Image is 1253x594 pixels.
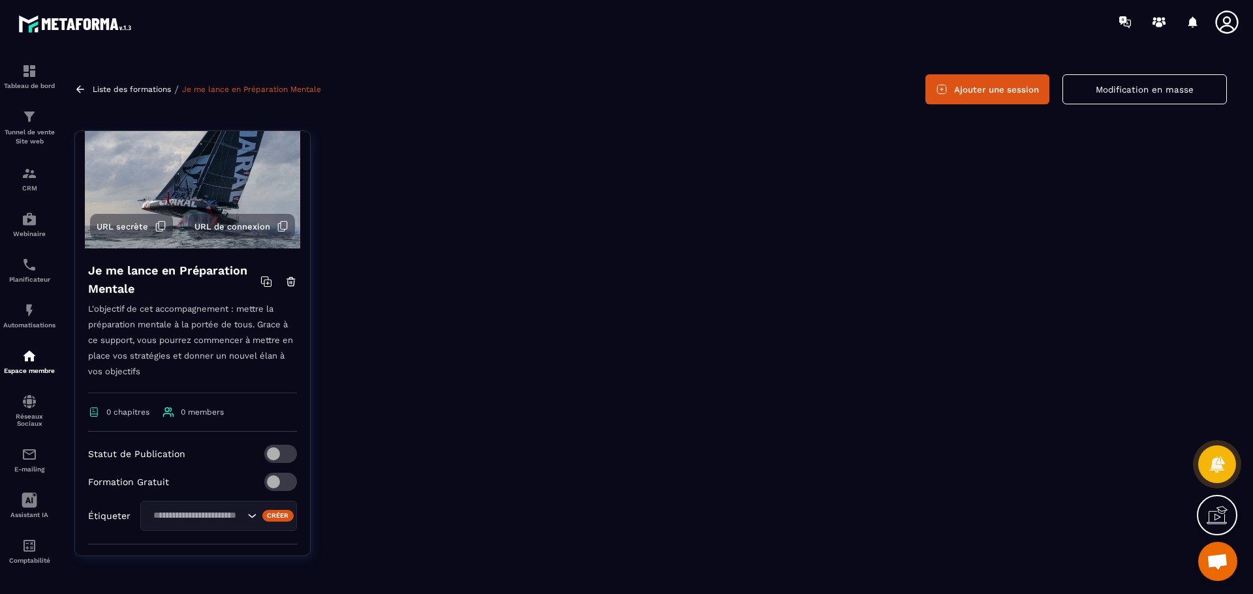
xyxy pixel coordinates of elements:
[1198,542,1237,581] div: Ouvrir le chat
[149,509,244,523] input: Search for option
[22,447,37,462] img: email
[3,321,55,329] p: Automatisations
[181,408,224,417] span: 0 members
[3,82,55,89] p: Tableau de bord
[22,109,37,125] img: formation
[182,85,321,94] a: Je me lance en Préparation Mentale
[88,301,297,393] p: L'objectif de cet accompagnement : mettre la préparation mentale à la portée de tous. Grace à ce ...
[3,247,55,293] a: schedulerschedulerPlanificateur
[90,214,173,239] button: URL secrète
[97,222,148,231] span: URL secrète
[3,367,55,374] p: Espace membre
[188,214,295,239] button: URL de connexion
[140,501,297,531] div: Search for option
[106,408,149,417] span: 0 chapitres
[262,510,294,522] div: Créer
[3,437,55,483] a: emailemailE-mailing
[3,53,55,99] a: formationformationTableau de bord
[3,128,55,146] p: Tunnel de vente Site web
[3,338,55,384] a: automationsautomationsEspace membre
[88,511,131,521] p: Étiqueter
[22,303,37,318] img: automations
[88,449,185,459] p: Statut de Publication
[3,384,55,437] a: social-networksocial-networkRéseaux Sociaux
[1062,74,1227,104] button: Modification en masse
[3,156,55,201] a: formationformationCRM
[3,528,55,574] a: accountantaccountantComptabilité
[3,557,55,564] p: Comptabilité
[3,293,55,338] a: automationsautomationsAutomatisations
[22,538,37,554] img: accountant
[22,257,37,273] img: scheduler
[88,477,169,487] p: Formation Gratuit
[174,83,179,96] span: /
[3,230,55,237] p: Webinaire
[3,276,55,283] p: Planificateur
[22,394,37,409] img: social-network
[194,222,270,231] span: URL de connexion
[22,63,37,79] img: formation
[3,99,55,156] a: formationformationTunnel de vente Site web
[18,12,136,36] img: logo
[3,483,55,528] a: Assistant IA
[3,466,55,473] p: E-mailing
[3,511,55,518] p: Assistant IA
[3,201,55,247] a: automationsautomationsWebinaire
[85,85,300,248] img: background
[22,211,37,227] img: automations
[3,185,55,192] p: CRM
[93,85,171,94] a: Liste des formations
[3,413,55,427] p: Réseaux Sociaux
[925,74,1049,104] button: Ajouter une session
[22,348,37,364] img: automations
[88,261,260,298] h4: Je me lance en Préparation Mentale
[22,166,37,181] img: formation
